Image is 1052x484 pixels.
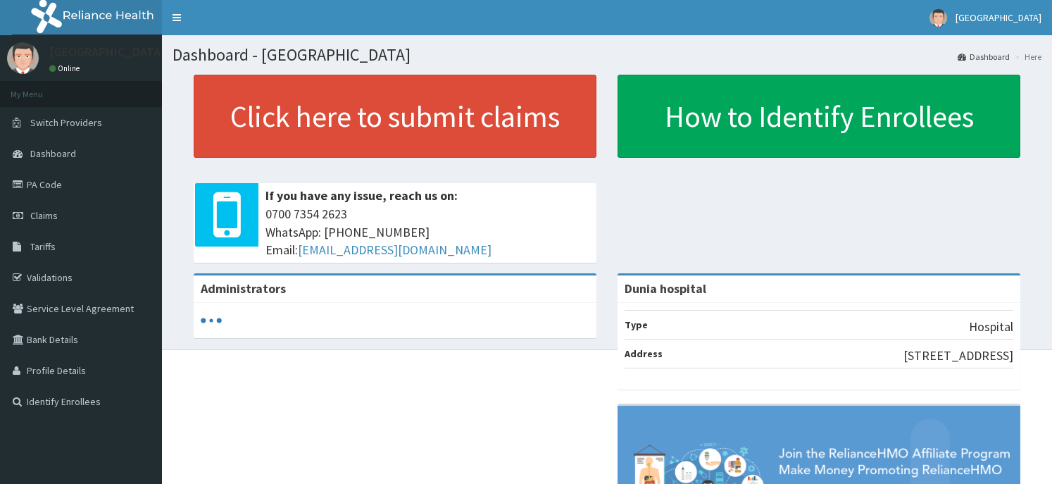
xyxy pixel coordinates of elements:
a: Dashboard [958,51,1010,63]
svg: audio-loading [201,310,222,331]
strong: Dunia hospital [625,280,706,297]
span: Tariffs [30,240,56,253]
li: Here [1011,51,1041,63]
b: If you have any issue, reach us on: [265,187,458,204]
a: Click here to submit claims [194,75,596,158]
span: [GEOGRAPHIC_DATA] [956,11,1041,24]
span: 0700 7354 2623 WhatsApp: [PHONE_NUMBER] Email: [265,205,589,259]
span: Switch Providers [30,116,102,129]
b: Type [625,318,648,331]
a: How to Identify Enrollees [618,75,1020,158]
img: User Image [7,42,39,74]
h1: Dashboard - [GEOGRAPHIC_DATA] [173,46,1041,64]
p: [GEOGRAPHIC_DATA] [49,46,165,58]
b: Administrators [201,280,286,297]
img: User Image [929,9,947,27]
p: [STREET_ADDRESS] [903,347,1013,365]
a: [EMAIL_ADDRESS][DOMAIN_NAME] [298,242,491,258]
a: Online [49,63,83,73]
span: Claims [30,209,58,222]
p: Hospital [969,318,1013,336]
span: Dashboard [30,147,76,160]
b: Address [625,347,663,360]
